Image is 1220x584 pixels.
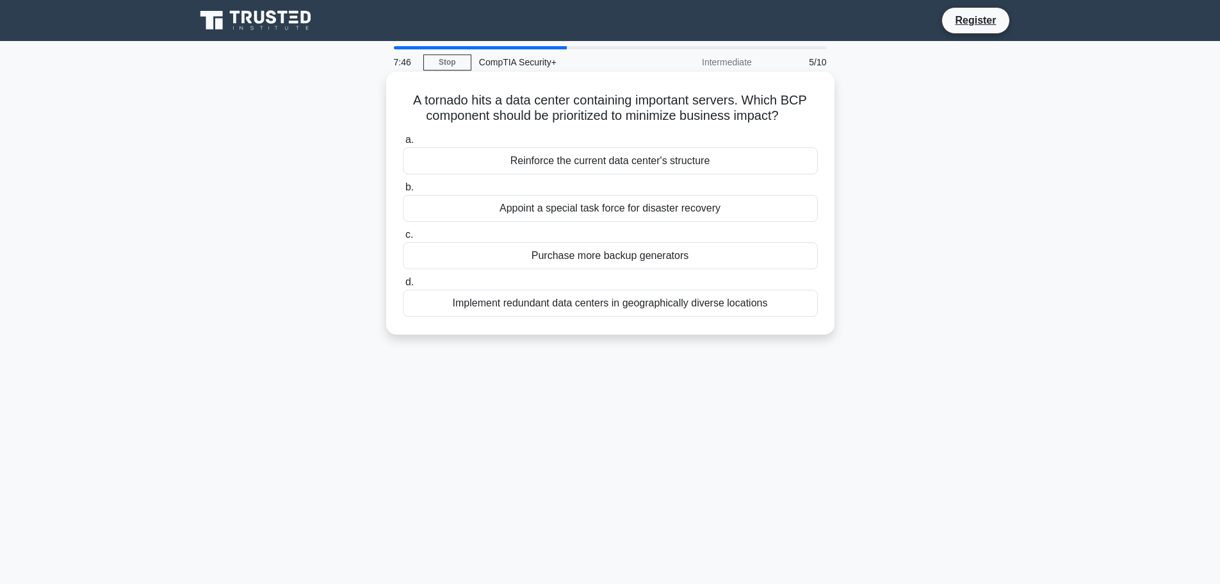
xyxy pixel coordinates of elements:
[405,229,413,240] span: c.
[647,49,760,75] div: Intermediate
[405,134,414,145] span: a.
[471,49,647,75] div: CompTIA Security+
[386,49,423,75] div: 7:46
[423,54,471,71] a: Stop
[405,181,414,192] span: b.
[403,195,818,222] div: Appoint a special task force for disaster recovery
[403,242,818,269] div: Purchase more backup generators
[403,147,818,174] div: Reinforce the current data center's structure
[947,12,1004,28] a: Register
[760,49,834,75] div: 5/10
[405,276,414,287] span: d.
[403,290,818,317] div: Implement redundant data centers in geographically diverse locations
[402,92,819,124] h5: A tornado hits a data center containing important servers. Which BCP component should be prioriti...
